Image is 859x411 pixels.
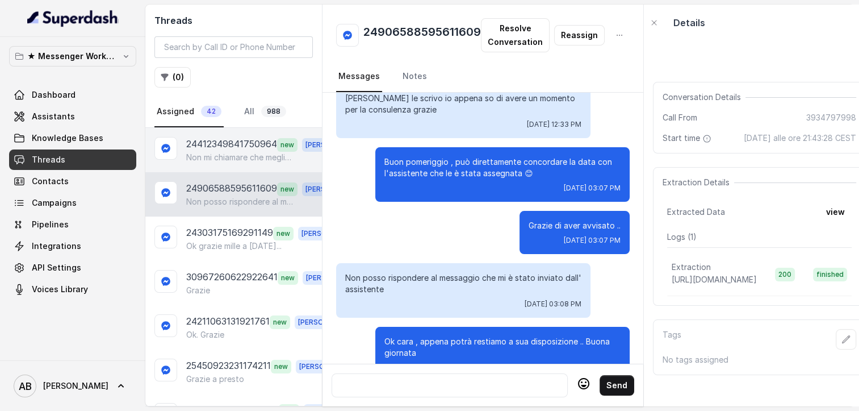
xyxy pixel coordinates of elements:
span: Pipelines [32,219,69,230]
span: [PERSON_NAME] [298,227,362,240]
p: 25450923231174211 [186,359,271,373]
span: 988 [261,106,286,117]
a: Campaigns [9,193,136,213]
text: AB [19,380,32,392]
span: Campaigns [32,197,77,209]
a: API Settings [9,258,136,278]
button: Resolve Conversation [481,18,550,52]
a: Notes [400,61,429,92]
span: Integrations [32,240,81,252]
span: Threads [32,154,65,165]
button: view [819,202,852,222]
p: [PERSON_NAME] le scrivo io appena so di avere un momento per la consulenza grazie [345,93,581,115]
nav: Tabs [336,61,630,92]
a: Assigned42 [154,97,224,127]
span: 42 [201,106,221,117]
p: ★ Messenger Workspace [27,49,118,63]
img: light.svg [27,9,119,27]
span: [DATE] 03:07 PM [564,184,621,193]
p: 24211063131921761 [186,314,270,329]
span: [PERSON_NAME] [302,138,366,152]
a: Pipelines [9,214,136,235]
button: (0) [154,67,191,88]
p: Non mi chiamare che meglio, grazie lo stesso [186,152,295,163]
span: 200 [775,268,795,281]
span: [PERSON_NAME] [302,182,366,196]
span: new [270,315,290,329]
span: [DATE] 03:07 PM [564,236,621,245]
span: API Settings [32,262,81,273]
a: Dashboard [9,85,136,105]
span: new [273,227,294,240]
span: [DATE] 03:08 PM [525,300,581,309]
p: Details [673,16,705,30]
input: Search by Call ID or Phone Number [154,36,313,58]
span: Dashboard [32,89,76,101]
span: Conversation Details [663,92,745,103]
h2: 24906588595611609 [363,24,481,47]
span: finished [813,268,847,281]
p: Tags [663,329,681,350]
a: Knowledge Bases [9,128,136,148]
p: 24412349841750964 [186,137,277,152]
p: No tags assigned [663,354,856,366]
a: Threads [9,150,136,170]
a: Integrations [9,236,136,256]
span: 3934797998 [806,112,856,123]
p: 30967260622922641 [186,270,278,285]
span: [PERSON_NAME] [303,271,366,285]
a: Contacts [9,171,136,192]
button: Send [600,375,634,396]
span: Knowledge Bases [32,132,103,144]
span: [URL][DOMAIN_NAME] [672,275,757,284]
h2: Threads [154,14,313,27]
button: ★ Messenger Workspace [9,46,136,67]
span: [DATE] alle ore 21:43:28 CEST [744,132,856,144]
p: Ok grazie mille a [DATE]... [186,240,282,252]
span: Call From [663,112,697,123]
span: Extraction Details [663,177,734,188]
p: Grazie di aver avvisato .. [529,220,621,231]
p: Grazie [186,285,210,296]
span: [DATE] 06:11 PM [567,363,621,372]
button: Reassign [554,25,605,45]
p: 24303175169291149 [186,226,273,240]
a: Messages [336,61,382,92]
span: Extracted Data [667,206,725,218]
span: [PERSON_NAME] [295,315,358,329]
p: Ok cara , appena potrà restiamo a sua disposizione .. Buona giornata [384,336,621,359]
p: Non posso rispondere al messaggio che mi è stato inviato dall' assistente [186,196,295,207]
span: [PERSON_NAME] [296,360,359,373]
span: new [278,271,298,285]
p: Extraction [672,261,711,273]
p: Ok. Grazie [186,329,224,341]
p: Logs ( 1 ) [667,231,852,243]
span: [PERSON_NAME] [43,380,108,392]
span: [DATE] 12:33 PM [527,120,581,129]
span: Assistants [32,111,75,122]
span: new [271,360,291,373]
p: Grazie a presto [186,373,244,385]
a: [PERSON_NAME] [9,370,136,402]
p: Non posso rispondere al messaggio che mi è stato inviato dall' assistente [345,272,581,295]
a: All988 [242,97,288,127]
span: Voices Library [32,284,88,295]
p: Buon pomeriggio , può direttamente concordare la data con l'assistente che le è stata assegnata 😊 [384,156,621,179]
a: Assistants [9,106,136,127]
span: Start time [663,132,714,144]
span: new [277,138,297,152]
span: new [277,182,297,196]
nav: Tabs [154,97,313,127]
p: 24906588595611609 [186,181,277,196]
a: Voices Library [9,279,136,300]
span: Contacts [32,176,69,187]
